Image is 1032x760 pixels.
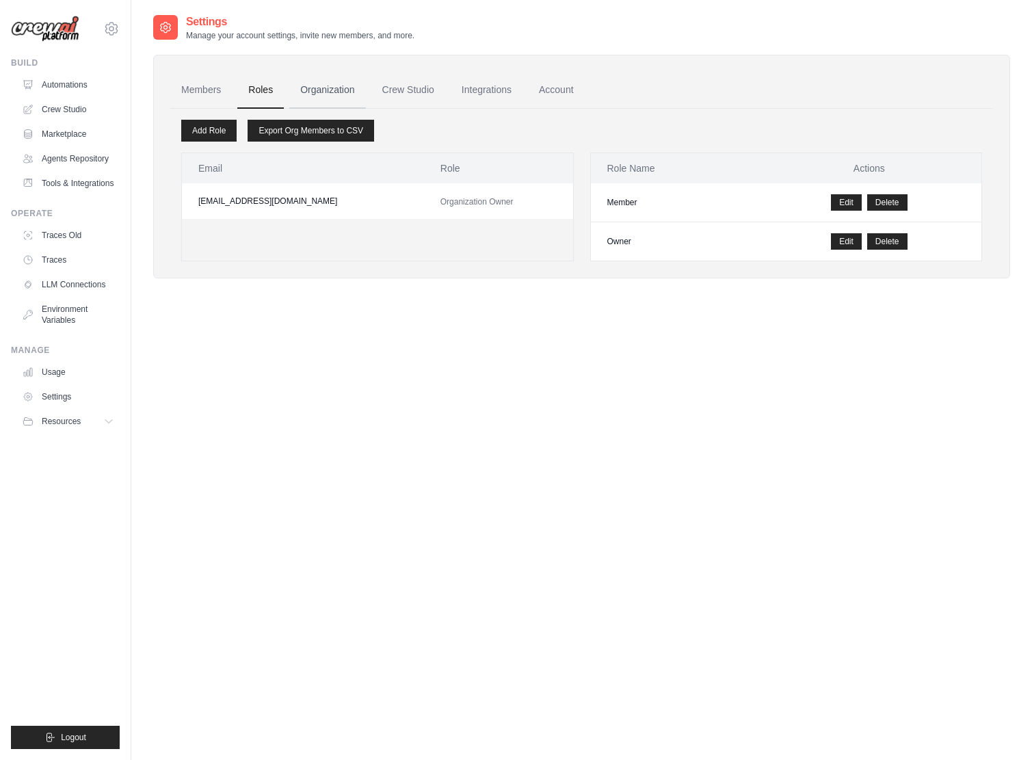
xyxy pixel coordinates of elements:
td: Member [591,183,757,222]
div: Manage [11,345,120,356]
a: Automations [16,74,120,96]
span: Logout [61,732,86,743]
a: Traces [16,249,120,271]
a: Integrations [451,72,522,109]
a: Crew Studio [16,99,120,120]
a: LLM Connections [16,274,120,296]
th: Email [182,153,424,183]
th: Actions [757,153,981,183]
th: Role [424,153,573,183]
div: Operate [11,208,120,219]
a: Export Org Members to CSV [248,120,374,142]
a: Roles [237,72,284,109]
button: Logout [11,726,120,749]
a: Marketplace [16,123,120,145]
button: Delete [867,233,908,250]
a: Add Role [181,120,237,142]
a: Agents Repository [16,148,120,170]
a: Members [170,72,232,109]
td: [EMAIL_ADDRESS][DOMAIN_NAME] [182,183,424,219]
a: Settings [16,386,120,408]
a: Traces Old [16,224,120,246]
a: Organization [289,72,365,109]
p: Manage your account settings, invite new members, and more. [186,30,414,41]
button: Resources [16,410,120,432]
a: Account [528,72,585,109]
a: Edit [831,194,862,211]
h2: Settings [186,14,414,30]
a: Tools & Integrations [16,172,120,194]
a: Crew Studio [371,72,445,109]
a: Environment Variables [16,298,120,331]
button: Delete [867,194,908,211]
img: Logo [11,16,79,42]
a: Usage [16,361,120,383]
span: Resources [42,416,81,427]
th: Role Name [591,153,757,183]
a: Edit [831,233,862,250]
td: Owner [591,222,757,261]
div: Build [11,57,120,68]
span: Organization Owner [440,197,514,207]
